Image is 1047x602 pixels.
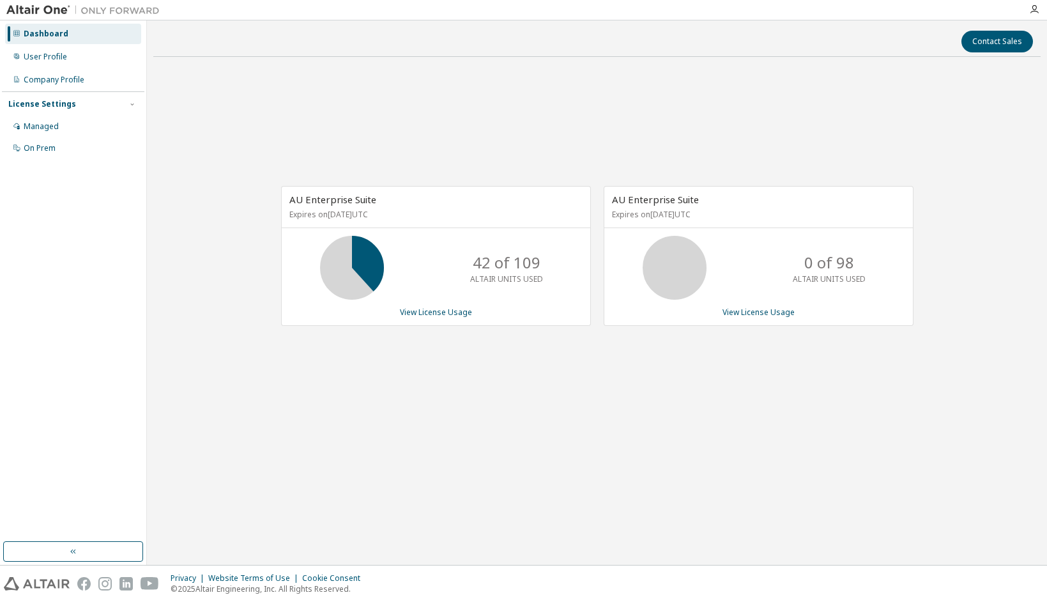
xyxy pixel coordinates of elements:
img: facebook.svg [77,577,91,590]
a: View License Usage [722,307,795,318]
div: Website Terms of Use [208,573,302,583]
p: 42 of 109 [473,252,540,274]
div: On Prem [24,143,56,153]
span: AU Enterprise Suite [612,193,699,206]
p: Expires on [DATE] UTC [289,209,579,220]
p: Expires on [DATE] UTC [612,209,902,220]
div: License Settings [8,99,76,109]
img: youtube.svg [141,577,159,590]
img: instagram.svg [98,577,112,590]
span: AU Enterprise Suite [289,193,376,206]
div: Managed [24,121,59,132]
a: View License Usage [400,307,472,318]
p: ALTAIR UNITS USED [793,274,866,284]
div: User Profile [24,52,67,62]
img: linkedin.svg [119,577,133,590]
img: Altair One [6,4,166,17]
button: Contact Sales [961,31,1033,52]
p: ALTAIR UNITS USED [470,274,543,284]
div: Privacy [171,573,208,583]
img: altair_logo.svg [4,577,70,590]
div: Company Profile [24,75,84,85]
p: © 2025 Altair Engineering, Inc. All Rights Reserved. [171,583,368,594]
div: Cookie Consent [302,573,368,583]
div: Dashboard [24,29,68,39]
p: 0 of 98 [804,252,854,274]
